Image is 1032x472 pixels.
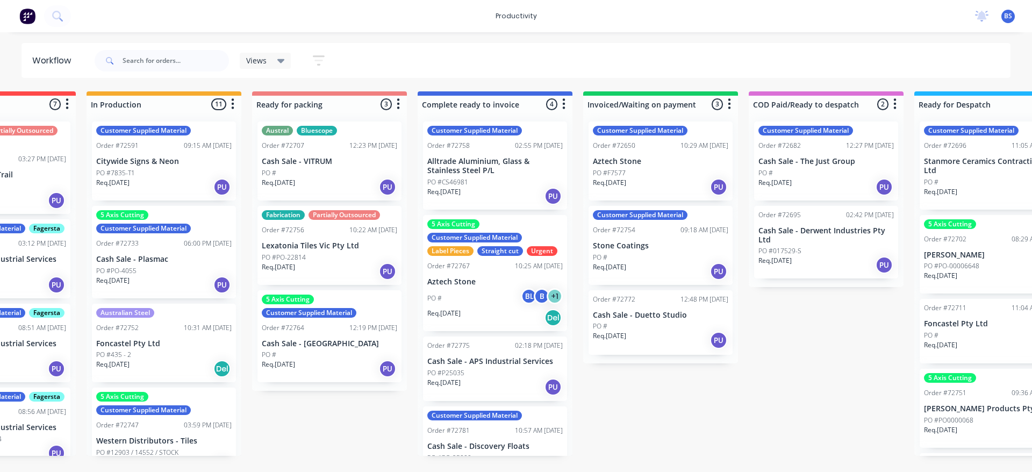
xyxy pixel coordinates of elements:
p: Cash Sale - The Just Group [758,157,894,166]
p: PO #PO-25000 [427,453,471,463]
p: Req. [DATE] [758,256,792,266]
div: Customer Supplied Material [758,126,853,135]
p: Req. [DATE] [427,378,461,388]
p: PO #12903 / 14552 / STOCK [96,448,178,457]
div: PU [48,445,65,462]
div: Fagersta [29,392,64,402]
div: Order #72702 [924,234,966,244]
p: Cash Sale - Discovery Floats [427,442,563,451]
div: Order #72752 [96,323,139,333]
p: Cash Sale - Duetto Studio [593,311,728,320]
div: PU [213,178,231,196]
div: 09:15 AM [DATE] [184,141,232,151]
p: Req. [DATE] [924,425,957,435]
div: Order #72747 [96,420,139,430]
div: Order #72696 [924,141,966,151]
div: Order #72754 [593,225,635,235]
div: 5 Axis Cutting [96,392,148,402]
div: Austral [262,126,293,135]
p: PO #CS46981 [427,177,468,187]
div: PU [876,178,893,196]
div: Order #72756 [262,225,304,235]
p: Req. [DATE] [593,262,626,272]
p: Lexatonia Tiles Vic Pty Ltd [262,241,397,251]
div: FabricationPartially OutsourcedOrder #7275610:22 AM [DATE]Lexatonia Tiles Vic Pty LtdPO #PO-22814... [257,206,402,285]
span: Views [246,55,267,66]
p: Stone Coatings [593,241,728,251]
div: PU [544,378,562,396]
p: Req. [DATE] [593,331,626,341]
p: PO #PO-00006648 [924,261,979,271]
div: Customer Supplied Material [96,224,191,233]
p: Req. [DATE] [758,178,792,188]
div: Order #72707 [262,141,304,151]
p: PO #017529-S [758,246,801,256]
div: PU [379,263,396,280]
div: PU [710,263,727,280]
p: PO #PO0000068 [924,416,973,425]
div: Australian Steel [96,308,154,318]
div: Customer Supplied Material [924,126,1019,135]
div: Partially Outsourced [309,210,380,220]
div: Order #72751 [924,388,966,398]
div: 03:59 PM [DATE] [184,420,232,430]
p: PO #F7577 [593,168,626,178]
img: Factory [19,8,35,24]
p: Cash Sale - VITRUM [262,157,397,166]
div: 5 Axis CuttingCustomer Supplied MaterialLabel PiecesStraight cutUrgentOrder #7276710:25 AM [DATE]... [423,215,567,332]
div: 10:57 AM [DATE] [515,426,563,435]
div: Label Pieces [427,246,474,256]
p: Cash Sale - Plasmac [96,255,232,264]
p: Alltrade Aluminium, Glass & Stainless Steel P/L [427,157,563,175]
div: 5 Axis Cutting [924,373,976,383]
div: PU [710,332,727,349]
div: 03:27 PM [DATE] [18,154,66,164]
div: 5 Axis Cutting [924,219,976,229]
div: 5 Axis CuttingCustomer Supplied MaterialOrder #7276412:19 PM [DATE]Cash Sale - [GEOGRAPHIC_DATA]P... [257,290,402,383]
div: Customer Supplied Material [427,411,522,420]
div: 06:00 PM [DATE] [184,239,232,248]
div: 02:55 PM [DATE] [515,141,563,151]
p: Cash Sale - Derwent Industries Pty Ltd [758,226,894,245]
p: PO # [262,168,276,178]
div: Order #72764 [262,323,304,333]
div: 5 Axis Cutting [427,219,479,229]
div: Order #7277502:18 PM [DATE]Cash Sale - APS Industrial ServicesPO #P25035Req.[DATE]PU [423,337,567,401]
div: Order #72591 [96,141,139,151]
div: Customer Supplied Material [262,308,356,318]
div: 03:12 PM [DATE] [18,239,66,248]
div: 09:18 AM [DATE] [680,225,728,235]
p: Req. [DATE] [427,187,461,197]
div: Customer Supplied MaterialOrder #7259109:15 AM [DATE]Citywide Signs & NeonPO #7835-T1Req.[DATE]PU [92,121,236,201]
p: Req. [DATE] [96,360,130,369]
div: Order #72772 [593,295,635,304]
div: Order #7277212:48 PM [DATE]Cash Sale - Duetto StudioPO #Req.[DATE]PU [589,290,733,355]
div: Customer Supplied MaterialOrder #7275409:18 AM [DATE]Stone CoatingsPO #Req.[DATE]PU [589,206,733,285]
p: Req. [DATE] [96,178,130,188]
div: 12:27 PM [DATE] [846,141,894,151]
div: 5 Axis CuttingCustomer Supplied MaterialOrder #7273306:00 PM [DATE]Cash Sale - PlasmacPO #PO-4055... [92,206,236,298]
p: PO #7835-T1 [96,168,135,178]
p: Western Distributors - Tiles [96,437,232,446]
div: Order #72733 [96,239,139,248]
div: Order #72758 [427,141,470,151]
p: Req. [DATE] [924,187,957,197]
div: 08:56 AM [DATE] [18,407,66,417]
div: Del [213,360,231,377]
p: Foncastel Pty Ltd [96,339,232,348]
div: 10:31 AM [DATE] [184,323,232,333]
div: Order #7269502:42 PM [DATE]Cash Sale - Derwent Industries Pty LtdPO #017529-SReq.[DATE]PU [754,206,898,279]
span: BS [1004,11,1012,21]
div: BL [521,288,537,304]
div: Order #72711 [924,303,966,313]
div: Customer Supplied MaterialOrder #7265010:29 AM [DATE]Aztech StonePO #F7577Req.[DATE]PU [589,121,733,201]
div: B [534,288,550,304]
div: Australian SteelOrder #7275210:31 AM [DATE]Foncastel Pty LtdPO #435 - 2Req.[DATE]Del [92,304,236,383]
div: 02:18 PM [DATE] [515,341,563,351]
div: Customer Supplied Material [427,126,522,135]
div: Order #72767 [427,261,470,271]
p: PO #PO-22814 [262,253,306,262]
div: Workflow [32,54,76,67]
p: PO # [262,350,276,360]
div: Customer Supplied MaterialOrder #7268212:27 PM [DATE]Cash Sale - The Just GroupPO #Req.[DATE]PU [754,121,898,201]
